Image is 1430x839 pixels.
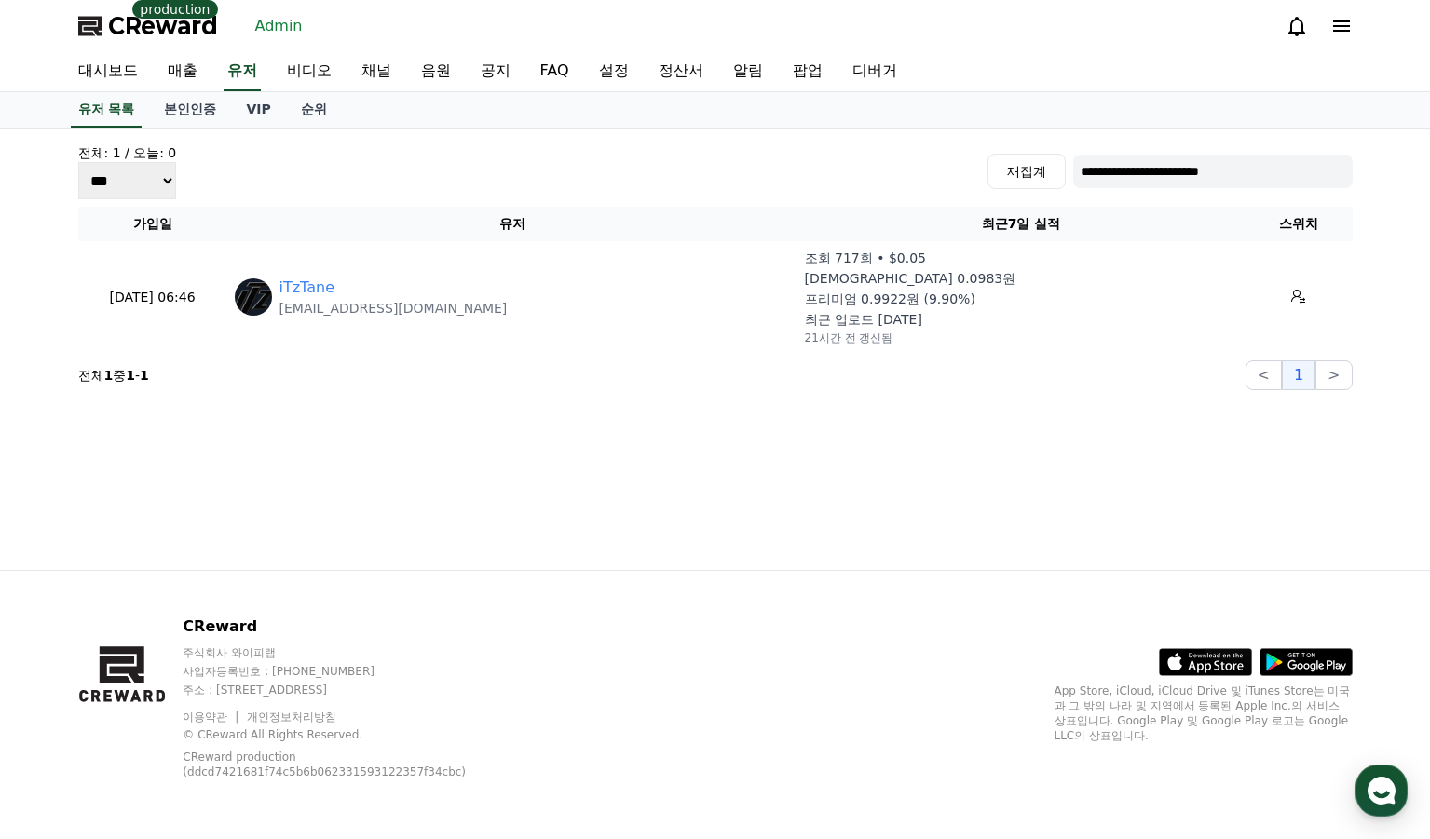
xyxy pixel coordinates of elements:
a: 유저 [224,52,261,91]
a: 디버거 [838,52,912,91]
a: 음원 [406,52,466,91]
p: 조회 717회 • $0.05 [805,249,926,267]
th: 가입일 [78,207,227,241]
p: 전체 중 - [78,366,149,385]
a: 비디오 [272,52,347,91]
a: VIP [231,92,285,128]
p: App Store, iCloud, iCloud Drive 및 iTunes Store는 미국과 그 밖의 나라 및 지역에서 등록된 Apple Inc.의 서비스 상표입니다. Goo... [1055,683,1353,743]
strong: 1 [126,368,135,383]
h4: 전체: 1 / 오늘: 0 [78,143,177,162]
p: 프리미엄 0.9922원 (9.90%) [805,290,975,308]
a: 공지 [466,52,525,91]
a: 이용약관 [183,710,241,724]
button: 재집계 [987,154,1066,189]
a: 대시보드 [63,52,153,91]
a: iTzTane [279,277,335,299]
a: 개인정보처리방침 [247,710,336,724]
p: 사업자등록번호 : [PHONE_NUMBER] [183,664,510,679]
th: 최근7일 실적 [797,207,1246,241]
a: 매출 [153,52,212,91]
th: 스위치 [1246,207,1353,241]
button: 1 [1282,360,1315,390]
a: 본인인증 [149,92,231,128]
p: 주식회사 와이피랩 [183,645,510,660]
a: 채널 [347,52,406,91]
button: > [1315,360,1352,390]
p: © CReward All Rights Reserved. [183,727,510,742]
p: [EMAIL_ADDRESS][DOMAIN_NAME] [279,299,508,318]
p: 주소 : [STREET_ADDRESS] [183,683,510,697]
img: https://lh3.googleusercontent.com/a/ACg8ocJbMer3wrjJxYUhxGQFsXBeVzqlVqGAjp4wrng9Ifo62rahMvQ3=s96-c [235,278,272,316]
a: 팝업 [778,52,838,91]
a: Admin [248,11,310,41]
button: < [1246,360,1282,390]
a: FAQ [525,52,584,91]
strong: 1 [104,368,114,383]
a: 순위 [286,92,342,128]
a: 알림 [718,52,778,91]
a: CReward [78,11,218,41]
a: 설정 [584,52,644,91]
p: CReward production (ddcd7421681f74c5b6b062331593122357f34cbc) [183,750,481,779]
p: CReward [183,616,510,638]
p: 최근 업로드 [DATE] [805,310,922,329]
p: [DEMOGRAPHIC_DATA] 0.0983원 [805,269,1016,288]
a: 정산서 [644,52,718,91]
p: [DATE] 06:46 [86,288,220,307]
span: CReward [108,11,218,41]
p: 21시간 전 갱신됨 [805,331,893,345]
th: 유저 [227,207,797,241]
strong: 1 [140,368,149,383]
a: 유저 목록 [71,92,143,128]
